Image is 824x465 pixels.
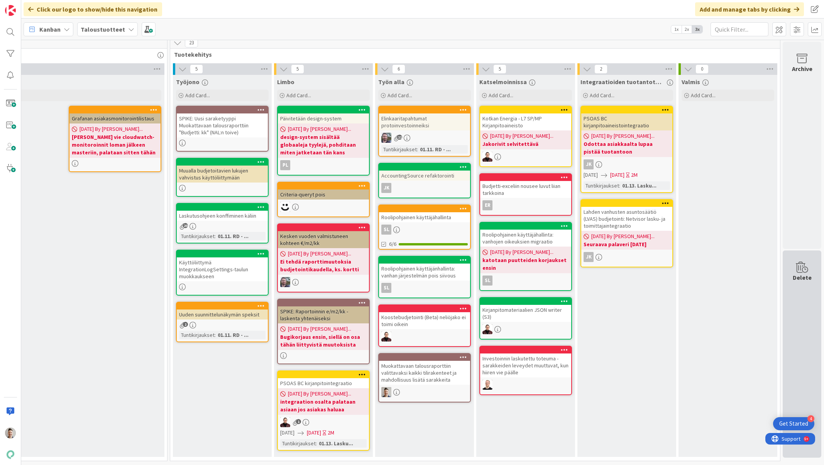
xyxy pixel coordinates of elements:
span: 1x [671,25,682,33]
div: LL [480,380,571,390]
div: Lahden vanhusten asuntosäätiö (LVAS) budjetointi: Netvisor lasku- ja toimittajaintegraatio [581,200,672,231]
b: Bugikorjaus ensin, siellä on osa tähän liittyvistä muutoksista [280,333,367,348]
div: PL [278,160,369,170]
div: AccountingSource refaktorointi [379,164,470,181]
div: 2M [631,171,638,179]
div: TK [379,133,470,143]
a: Lahden vanhusten asuntosäätiö (LVAS) budjetointi: Netvisor lasku- ja toimittajaintegraatio[DATE] ... [580,199,673,267]
div: 01.11. RD - ... [418,145,453,154]
span: : [215,232,216,240]
div: sl [482,276,492,286]
span: [DATE] [307,429,321,437]
div: Get Started [779,420,808,428]
span: Työjono [176,78,200,86]
a: Käyttöliittymä IntegrationLogSettings-taulun muokkaukseen [176,250,269,296]
div: PSOAS BC kirjanpitointegraatio [278,371,369,388]
div: Criteria-queryt pois [278,183,369,200]
div: SPIKE: Uusi saraketyyppi Muokattavaan talousraporttiin "Budjetti: kk" (NAL:n toive) [177,113,268,137]
span: Support [16,1,35,10]
div: Laskutusohjeen konffiminen käliin [177,211,268,221]
div: 01.11. RD - ... [216,331,250,339]
a: Laskutusohjeen konffiminen käliinTuntikirjaukset:01.11. RD - ... [176,203,269,243]
div: AA [480,324,571,334]
span: : [417,145,418,154]
div: Laskutusohjeen konffiminen käliin [177,204,268,221]
div: ER [480,200,571,210]
div: Päivitetään design-system [278,107,369,123]
span: Add Card... [185,92,210,99]
img: Visit kanbanzone.com [5,5,16,16]
a: Kirjanpitomateriaalien JSON writer (S3)AA [479,297,572,340]
div: Add and manage tabs by clicking [695,2,804,16]
div: 01.11. RD - ... [216,232,250,240]
img: AA [280,417,290,427]
div: MH [278,202,369,212]
div: Grafanan asiakasmonitorointilistaus [69,113,161,123]
div: TK [278,277,369,287]
div: AA [278,417,369,427]
span: 2x [682,25,692,33]
div: Tuntikirjaukset [179,331,215,339]
div: JK [584,252,594,262]
span: [DATE] By [PERSON_NAME]... [591,132,655,140]
span: [DATE] [280,429,294,437]
b: Seuraava palaveri [DATE] [584,240,670,248]
a: Koostebudjetointi (Beta) neliöjako ei toimi oikeinAA [378,304,471,347]
span: 0 [695,64,709,74]
a: Roolipohjainen käyttäjänhallinta: vanhan järjestelmän pois siivoussl [378,256,471,298]
img: TK [280,277,290,287]
b: Ei tehdä raporttimuutoksia budjetointikaudella, ks. kortti [280,258,367,273]
div: AccountingSource refaktorointi [379,171,470,181]
a: PSOAS BC kirjanpitoaineistointegraatio[DATE] By [PERSON_NAME]...Odottaa asiakkaalta lupaa pistää ... [580,106,673,193]
span: [DATE] [610,171,624,179]
span: [DATE] By [PERSON_NAME]... [490,132,553,140]
div: Muualla budjetoitavien lukujen vahvistus käyttöliittymään [177,166,268,183]
div: Koostebudjetointi (Beta) neliöjako ei toimi oikein [379,312,470,329]
span: Add Card... [387,92,412,99]
span: [DATE] [584,171,598,179]
div: Kirjanpitomateriaalien JSON writer (S3) [480,298,571,322]
a: PSOAS BC kirjanpitointegraatio[DATE] By [PERSON_NAME]...integraation osalta palataan asiaan jos a... [277,370,370,451]
span: [DATE] By [PERSON_NAME]... [288,390,351,398]
a: SPIKE: Raportoinnin e/m2/kk -laskenta yhtenäiseksi[DATE] By [PERSON_NAME]...Bugikorjaus ensin, si... [277,299,370,364]
img: AA [482,324,492,334]
a: Kotkan Energia - L7 SP/MP Kirjanpitoaineisto[DATE] By [PERSON_NAME]...Jakorivit selvitettäväAA [479,106,572,167]
div: SPIKE: Raportoinnin e/m2/kk -laskenta yhtenäiseksi [278,299,369,323]
span: 20 [183,223,188,228]
div: sl [379,283,470,293]
span: 5 [291,64,304,74]
span: 5 [493,64,506,74]
a: Criteria-queryt poisMH [277,182,370,217]
div: sl [480,276,571,286]
div: Roolipohjainen käyttäjähallinta: vanhojen oikeuksien migraatio [480,230,571,247]
a: Muokattavaan talousraporttiin valittavaksi kaikki tilirakenteet ja mahdollisuus lisätä sarakkeitaTN [378,353,471,402]
img: avatar [5,449,16,460]
input: Quick Filter... [711,22,768,36]
span: Työn alla [378,78,404,86]
div: PSOAS BC kirjanpitoaineistointegraatio [581,107,672,130]
div: 4 [807,415,814,422]
div: PSOAS BC kirjanpitoaineistointegraatio [581,113,672,130]
div: Uuden suunnittelunäkymän speksit [177,309,268,320]
div: 2M [328,429,334,437]
div: Criteria-queryt pois [278,189,369,200]
a: Kesken vuoden valmistuneen kohteen €/m2/kk[DATE] By [PERSON_NAME]...Ei tehdä raporttimuutoksia bu... [277,223,370,293]
b: Taloustuotteet [81,25,125,33]
span: 6/6 [389,240,396,248]
img: AA [482,152,492,162]
div: Investoinnin laskutettu toteuma -sarakkeiden leveydet muuttuvat, kun hiiren vie päälle [480,347,571,377]
span: 6 [392,64,405,74]
a: Muualla budjetoitavien lukujen vahvistus käyttöliittymään [176,158,269,197]
span: 23 [185,38,198,47]
img: AA [381,331,391,342]
b: [PERSON_NAME] vie cloudwatch-monitoroinnit loman jälkeen masteriin, palataan sitten tähän [72,133,158,156]
div: Archive [792,64,812,73]
span: 3x [692,25,702,33]
div: PL [280,160,290,170]
a: Roolipohjainen käyttäjähallintasl6/6 [378,205,471,250]
div: Click our logo to show/hide this navigation [24,2,162,16]
span: Tuotekehitys [174,51,770,58]
div: sl [381,283,391,293]
span: Add Card... [691,92,716,99]
div: Investoinnin laskutettu toteuma -sarakkeiden leveydet muuttuvat, kun hiiren vie päälle [480,353,571,377]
